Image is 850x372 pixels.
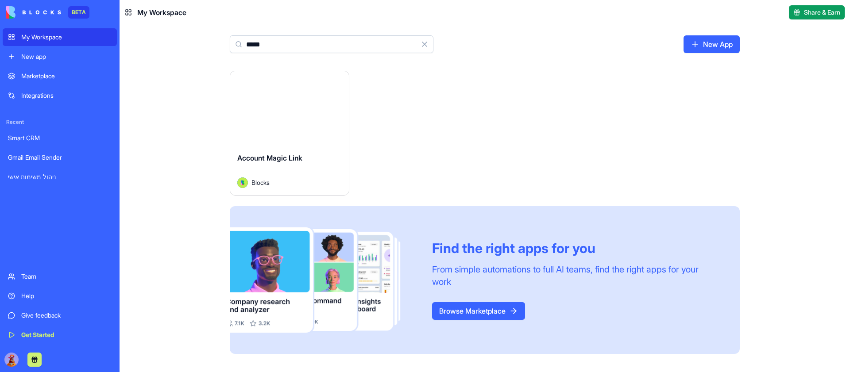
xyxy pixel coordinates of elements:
[21,272,112,281] div: Team
[21,311,112,320] div: Give feedback
[21,52,112,61] div: New app
[416,35,433,53] button: Clear
[3,67,117,85] a: Marketplace
[3,307,117,324] a: Give feedback
[68,6,89,19] div: BETA
[804,8,840,17] span: Share & Earn
[6,6,89,19] a: BETA
[21,91,112,100] div: Integrations
[3,28,117,46] a: My Workspace
[3,119,117,126] span: Recent
[432,263,719,288] div: From simple automations to full AI teams, find the right apps for your work
[237,153,302,162] span: Account Magic Link
[6,6,61,19] img: logo
[251,178,270,187] span: Blocks
[137,7,186,18] span: My Workspace
[21,330,112,339] div: Get Started
[3,168,117,186] a: ניהול משימות אישי
[8,134,112,142] div: Smart CRM
[3,129,117,147] a: Smart CRM
[21,291,112,300] div: Help
[432,240,719,256] div: Find the right apps for you
[8,153,112,162] div: Gmail Email Sender
[230,227,418,333] img: Frame_181_egmpey.png
[432,302,525,320] a: Browse Marketplace
[3,48,117,65] a: New app
[789,5,845,19] button: Share & Earn
[237,177,248,188] img: Avatar
[8,173,112,181] div: ניהול משימות אישי
[3,287,117,305] a: Help
[230,71,349,196] a: Account Magic LinkAvatarBlocks
[3,268,117,285] a: Team
[4,353,19,367] img: Kuku_Large_sla5px.png
[21,33,112,42] div: My Workspace
[3,149,117,166] a: Gmail Email Sender
[684,35,740,53] a: New App
[3,87,117,104] a: Integrations
[21,72,112,81] div: Marketplace
[3,326,117,344] a: Get Started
